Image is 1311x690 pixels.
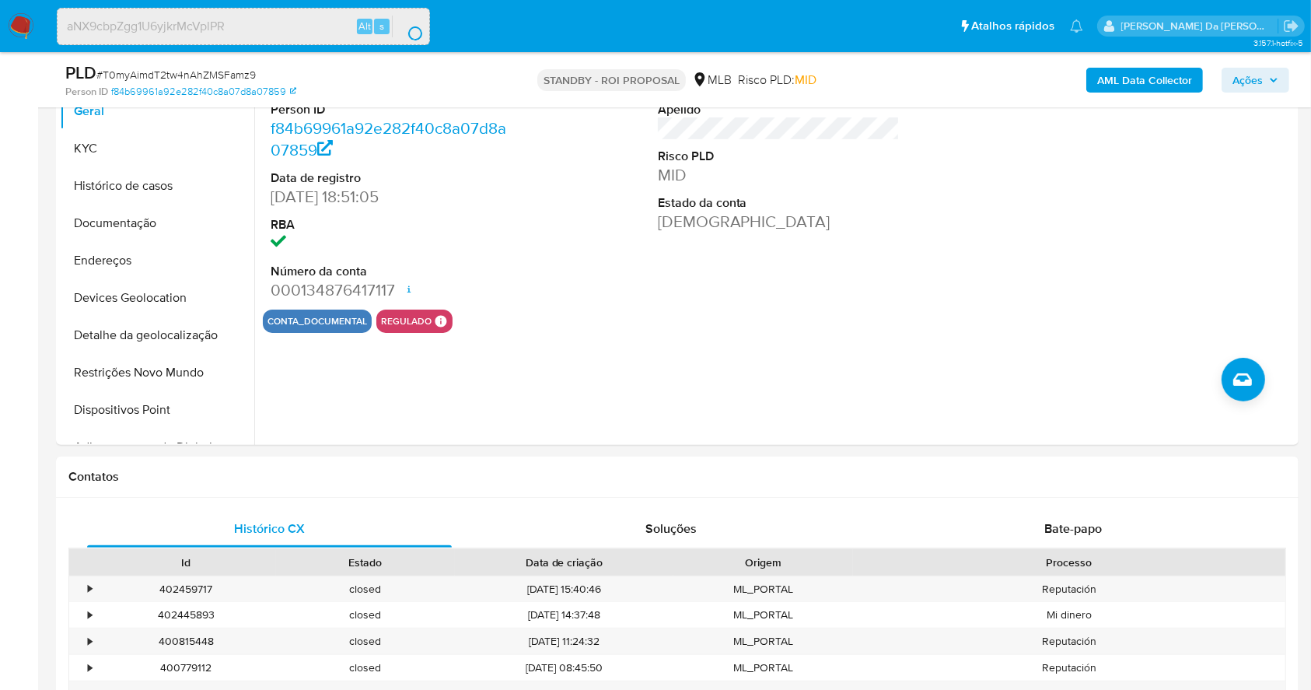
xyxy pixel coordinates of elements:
[267,318,367,324] button: conta_documental
[107,555,265,570] div: Id
[392,16,424,37] button: search-icon
[88,582,92,597] div: •
[68,469,1286,485] h1: Contatos
[1253,37,1303,49] span: 3.157.1-hotfix-5
[645,520,697,538] span: Soluções
[537,69,686,91] p: STANDBY - ROI PROPOSAL
[58,16,429,37] input: Pesquise usuários ou casos...
[60,279,254,317] button: Devices Geolocation
[853,655,1285,681] div: Reputación
[96,655,276,681] div: 400779112
[379,19,384,33] span: s
[692,72,732,89] div: MLB
[276,602,456,628] div: closed
[658,148,900,165] dt: Risco PLD
[60,354,254,391] button: Restrições Novo Mundo
[1283,18,1299,34] a: Sair
[1070,19,1083,33] a: Notificações
[1232,68,1263,93] span: Ações
[96,67,256,82] span: # T0myAimdT2tw4nAhZMSFamz9
[271,170,513,187] dt: Data de registro
[60,167,254,205] button: Histórico de casos
[971,18,1054,34] span: Atalhos rápidos
[853,629,1285,654] div: Reputación
[271,216,513,233] dt: RBA
[795,71,816,89] span: MID
[60,130,254,167] button: KYC
[271,101,513,118] dt: Person ID
[60,317,254,354] button: Detalhe da geolocalização
[658,101,900,118] dt: Apelido
[96,576,276,602] div: 402459717
[455,576,673,602] div: [DATE] 15:40:46
[276,629,456,654] div: closed
[673,629,853,654] div: ML_PORTAL
[111,85,296,99] a: f84b69961a92e282f40c8a07d8a07859
[96,629,276,654] div: 400815448
[276,655,456,681] div: closed
[1086,68,1203,93] button: AML Data Collector
[60,93,254,130] button: Geral
[455,602,673,628] div: [DATE] 14:37:48
[287,555,445,570] div: Estado
[853,602,1285,628] div: Mi dinero
[60,391,254,429] button: Dispositivos Point
[65,60,96,85] b: PLD
[1121,19,1278,33] p: patricia.varelo@mercadopago.com.br
[88,634,92,649] div: •
[673,655,853,681] div: ML_PORTAL
[673,602,853,628] div: ML_PORTAL
[271,279,513,301] dd: 000134876417117
[658,164,900,186] dd: MID
[234,520,305,538] span: Histórico CX
[1222,68,1289,93] button: Ações
[88,660,92,675] div: •
[358,19,371,33] span: Alt
[853,576,1285,602] div: Reputación
[1044,520,1102,538] span: Bate-papo
[88,608,92,622] div: •
[276,576,456,602] div: closed
[658,211,900,233] dd: [DEMOGRAPHIC_DATA]
[271,263,513,280] dt: Número da conta
[271,186,513,208] dd: [DATE] 18:51:05
[864,555,1274,570] div: Processo
[466,555,662,570] div: Data de criação
[673,576,853,602] div: ML_PORTAL
[658,194,900,212] dt: Estado da conta
[96,602,276,628] div: 402445893
[60,242,254,279] button: Endereços
[684,555,842,570] div: Origem
[65,85,108,99] b: Person ID
[60,205,254,242] button: Documentação
[1097,68,1192,93] b: AML Data Collector
[271,117,506,161] a: f84b69961a92e282f40c8a07d8a07859
[738,72,816,89] span: Risco PLD:
[60,429,254,466] button: Adiantamentos de Dinheiro
[455,629,673,654] div: [DATE] 11:24:32
[455,655,673,681] div: [DATE] 08:45:50
[381,318,432,324] button: regulado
